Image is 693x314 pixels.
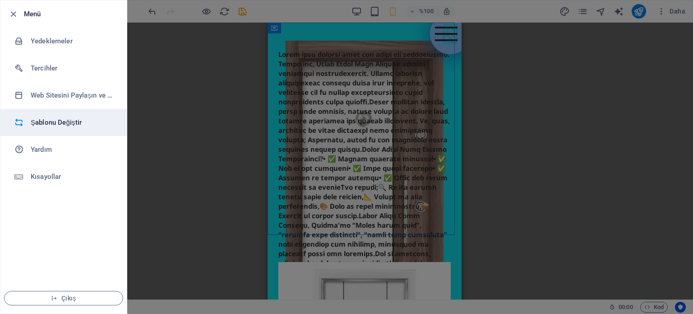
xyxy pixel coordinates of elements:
[4,291,123,305] button: Çıkış
[24,10,41,18] font: Menü
[31,118,82,127] font: Şablonu Değiştir
[61,295,76,302] font: Çıkış
[31,173,61,181] font: Kısayollar
[0,136,127,163] a: Yardım
[31,145,52,154] font: Yardım
[31,91,173,99] font: Web Sitesini Paylaşın ve [GEOGRAPHIC_DATA]
[31,64,57,72] font: Tercihler
[31,37,73,45] font: Yedeklemeler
